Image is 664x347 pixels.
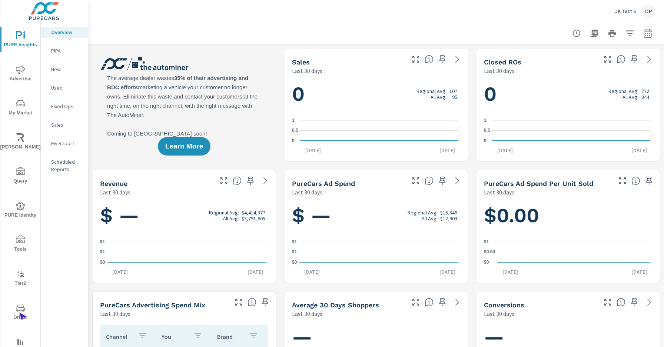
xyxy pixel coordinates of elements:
span: Advertise [3,65,38,83]
a: See more details in report [451,296,463,308]
p: Used [51,84,82,91]
div: My Report [41,138,88,149]
span: Save this to your personalized report [259,296,271,308]
div: Fixed Ops [41,101,88,112]
span: Save this to your personalized report [436,175,448,187]
p: [DATE] [492,147,518,154]
p: Last 30 days [292,66,322,75]
div: New [41,64,88,75]
h5: PureCars Ad Spend Per Unit Sold [484,180,593,187]
p: $12,903 [440,216,457,221]
text: $1 [484,239,489,244]
text: 0 [292,138,295,143]
p: 107 [449,88,457,94]
span: Driver [3,304,38,322]
p: All Avg: [223,216,239,221]
text: $1 [292,239,297,244]
p: All Avg: [422,216,438,221]
button: Apply Filters [622,26,637,41]
p: New [51,66,82,73]
p: [DATE] [626,147,652,154]
text: $0 [100,260,105,265]
span: Save this to your personalized report [245,175,256,187]
p: Scheduled Reports [51,158,82,173]
p: All Avg: [431,94,446,100]
h5: PureCars Ad Spend [292,180,355,187]
span: PURE Insights [3,31,38,49]
h5: PureCars Advertising Spend Mix [100,301,205,309]
p: Last 30 days [292,309,322,318]
span: PURE Identity [3,201,38,220]
p: [DATE] [107,268,133,276]
p: My Report [51,140,82,147]
div: Overview [41,27,88,38]
p: [DATE] [626,268,652,276]
button: Make Fullscreen [410,175,422,187]
button: Make Fullscreen [410,296,422,308]
p: 95 [452,94,457,100]
p: You [162,333,187,340]
div: DP [642,4,655,18]
div: Sales [41,119,88,130]
h1: 0 [484,81,652,107]
h5: Revenue [100,180,127,187]
p: Last 30 days [292,188,322,197]
button: Print Report [605,26,620,41]
h5: Conversions [484,301,524,309]
span: Average cost of advertising per each vehicle sold at the dealer over the selected date range. The... [631,176,640,185]
span: Save this to your personalized report [628,296,640,308]
p: Last 30 days [100,188,130,197]
p: JK Test 6 [615,8,636,14]
p: Regional Avg: [408,210,438,216]
p: Regional Avg: [416,88,446,94]
p: Regional Avg: [209,210,239,216]
span: Save this to your personalized report [436,53,448,65]
h1: 0 [292,81,460,107]
text: $1 [100,239,105,244]
text: 1 [292,118,295,123]
h5: Average 30 Days Shoppers [292,301,379,309]
button: Make Fullscreen [602,53,614,65]
span: Learn More [165,143,203,150]
p: Overview [51,29,82,36]
p: Channel [106,333,132,340]
span: Total cost of media for all PureCars channels for the selected dealership group over the selected... [425,176,434,185]
p: [DATE] [300,147,326,154]
a: See more details in report [451,175,463,187]
h1: $ — [292,203,460,228]
p: 844 [641,94,649,100]
span: Save this to your personalized report [436,296,448,308]
text: $0 [292,260,297,265]
span: Tier2 [3,270,38,288]
p: [DATE] [497,268,523,276]
p: [DATE] [242,268,268,276]
span: This table looks at how you compare to the amount of budget you spend per channel as opposed to y... [248,298,256,307]
p: $4,414,377 [242,210,265,216]
span: Save this to your personalized report [628,53,640,65]
button: "Export Report to PDF" [587,26,602,41]
h5: Closed ROs [484,58,521,66]
p: [DATE] [299,268,325,276]
span: Number of Repair Orders Closed by the selected dealership group over the selected time range. [So... [617,55,625,64]
p: Sales [51,121,82,129]
text: $0.50 [484,250,495,255]
span: Save this to your personalized report [643,175,655,187]
button: Select Date Range [640,26,655,41]
p: Last 30 days [484,188,514,197]
p: 772 [641,88,649,94]
p: [DATE] [434,147,460,154]
span: The number of dealer-specified goals completed by a visitor. [Source: This data is provided by th... [617,298,625,307]
text: 0 [484,138,487,143]
h1: $ — [100,203,268,228]
a: See more details in report [451,53,463,65]
a: See more details in report [643,296,655,308]
h1: $0.00 [484,203,652,228]
button: Make Fullscreen [218,175,230,187]
p: $3,791,605 [242,216,265,221]
p: [DATE] [434,268,460,276]
p: Fixed Ops [51,103,82,110]
h5: Sales [292,58,310,66]
button: Learn More [158,137,210,156]
span: My Market [3,99,38,117]
p: Last 30 days [484,309,514,318]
